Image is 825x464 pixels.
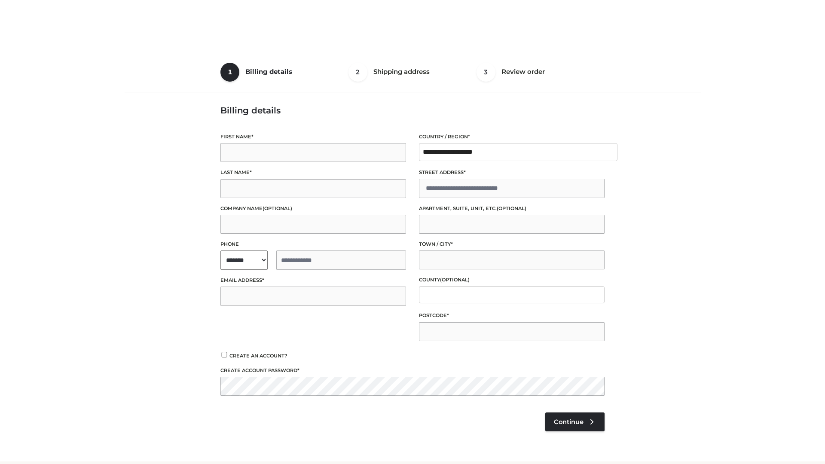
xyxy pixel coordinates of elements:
label: Apartment, suite, unit, etc. [419,205,605,213]
span: (optional) [440,277,470,283]
label: Email address [220,276,406,284]
label: Town / City [419,240,605,248]
span: 1 [220,63,239,82]
span: Review order [501,67,545,76]
a: Continue [545,412,605,431]
label: Create account password [220,366,605,375]
span: Billing details [245,67,292,76]
span: 2 [348,63,367,82]
label: Last name [220,168,406,177]
label: Postcode [419,311,605,320]
span: (optional) [263,205,292,211]
span: Create an account? [229,353,287,359]
label: Country / Region [419,133,605,141]
label: County [419,276,605,284]
span: (optional) [497,205,526,211]
label: Company name [220,205,406,213]
label: First name [220,133,406,141]
span: Continue [554,418,584,426]
label: Street address [419,168,605,177]
label: Phone [220,240,406,248]
span: Shipping address [373,67,430,76]
h3: Billing details [220,105,605,116]
span: 3 [477,63,495,82]
input: Create an account? [220,352,228,357]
